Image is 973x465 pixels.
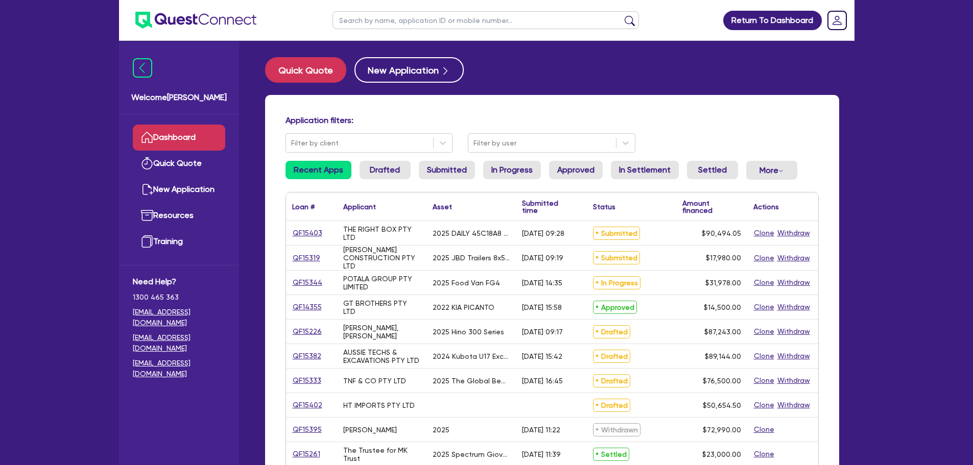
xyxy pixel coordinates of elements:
div: 2025 Food Van FG4 [433,279,500,287]
a: [EMAIL_ADDRESS][DOMAIN_NAME] [133,307,225,328]
button: New Application [354,57,464,83]
div: [DATE] 09:28 [522,229,564,237]
h4: Application filters: [286,115,819,125]
div: [DATE] 11:22 [522,426,560,434]
img: resources [141,209,153,222]
button: Withdraw [777,350,811,362]
button: Withdraw [777,375,811,386]
a: Drafted [360,161,411,179]
a: In Settlement [611,161,679,179]
button: Withdraw [777,326,811,337]
span: Approved [593,301,637,314]
div: [DATE] 15:58 [522,303,562,311]
button: Clone [753,448,775,460]
a: Submitted [419,161,475,179]
div: 2022 KIA PICANTO [433,303,494,311]
a: New Application [133,177,225,203]
button: Quick Quote [265,57,346,83]
div: The Trustee for MK Trust [343,446,420,462]
span: $31,978.00 [705,279,741,287]
button: Withdraw [777,277,811,288]
span: 1300 465 363 [133,292,225,303]
div: Status [593,203,615,210]
div: [DATE] 14:35 [522,279,562,287]
span: $76,500.00 [703,377,741,385]
div: 2025 The Global Beauty Group UltraLUX PRO [433,377,510,385]
div: [DATE] 15:42 [522,352,562,360]
img: training [141,235,153,248]
div: GT BROTHERS PTY LTD [343,299,420,315]
a: QF15403 [292,227,323,239]
span: $89,144.00 [705,352,741,360]
span: $14,500.00 [704,303,741,311]
span: $23,000.00 [702,450,741,458]
span: Drafted [593,350,630,363]
div: 2025 DAILY 45C18A8 3.75M DUAL CAB [433,229,510,237]
div: Loan # [292,203,315,210]
a: Dashboard [133,125,225,151]
div: [PERSON_NAME] CONSTRUCTION PTY LTD [343,246,420,270]
a: Quick Quote [133,151,225,177]
div: [DATE] 11:39 [522,450,561,458]
div: 2025 Spectrum Giovane IPL [433,450,510,458]
button: Withdraw [777,227,811,239]
div: 2025 Hino 300 Series [433,328,504,336]
div: [DATE] 16:45 [522,377,563,385]
span: $87,243.00 [704,328,741,336]
a: Quick Quote [265,57,354,83]
span: Withdrawn [593,423,640,436]
a: QF15261 [292,448,321,460]
div: [PERSON_NAME], [PERSON_NAME] [343,324,420,340]
a: QF15402 [292,399,323,411]
button: Dropdown toggle [746,161,797,180]
button: Clone [753,399,775,411]
div: Asset [433,203,452,210]
input: Search by name, application ID or mobile number... [333,11,639,29]
button: Clone [753,326,775,337]
span: $50,654.50 [703,401,741,409]
button: Clone [753,277,775,288]
a: QF15395 [292,424,322,435]
img: quick-quote [141,157,153,169]
div: [PERSON_NAME] [343,426,397,434]
span: Submitted [593,227,640,240]
a: Dropdown toggle [824,7,850,34]
a: Training [133,229,225,255]
div: Actions [753,203,779,210]
div: 2025 JBD Trailers 8x5 Builders Trailer [433,254,510,262]
span: Drafted [593,325,630,338]
div: TNF & CO PTY LTD [343,377,406,385]
span: $17,980.00 [706,254,741,262]
div: 2025 [433,426,449,434]
a: QF15333 [292,375,322,386]
a: QF15344 [292,277,323,288]
span: In Progress [593,276,640,289]
a: QF15382 [292,350,322,362]
img: new-application [141,183,153,195]
a: Settled [687,161,738,179]
a: Approved [549,161,603,179]
span: Drafted [593,374,630,387]
span: Drafted [593,399,630,412]
div: 2024 Kubota U17 Excavator [433,352,510,360]
span: Submitted [593,251,640,264]
div: [DATE] 09:19 [522,254,563,262]
img: icon-menu-close [133,58,152,78]
a: Recent Apps [286,161,351,179]
a: Resources [133,203,225,229]
button: Withdraw [777,252,811,264]
div: Submitted time [522,200,572,214]
button: Clone [753,424,775,435]
a: QF15319 [292,252,321,264]
button: Clone [753,375,775,386]
button: Clone [753,301,775,313]
div: AUSSIE TECHS & EXCAVATIONS PTY LTD [343,348,420,364]
a: QF14355 [292,301,322,313]
span: Welcome [PERSON_NAME] [131,91,227,104]
span: $72,990.00 [703,426,741,434]
span: $90,494.05 [702,229,741,237]
div: Amount financed [682,200,741,214]
button: Withdraw [777,301,811,313]
button: Clone [753,350,775,362]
